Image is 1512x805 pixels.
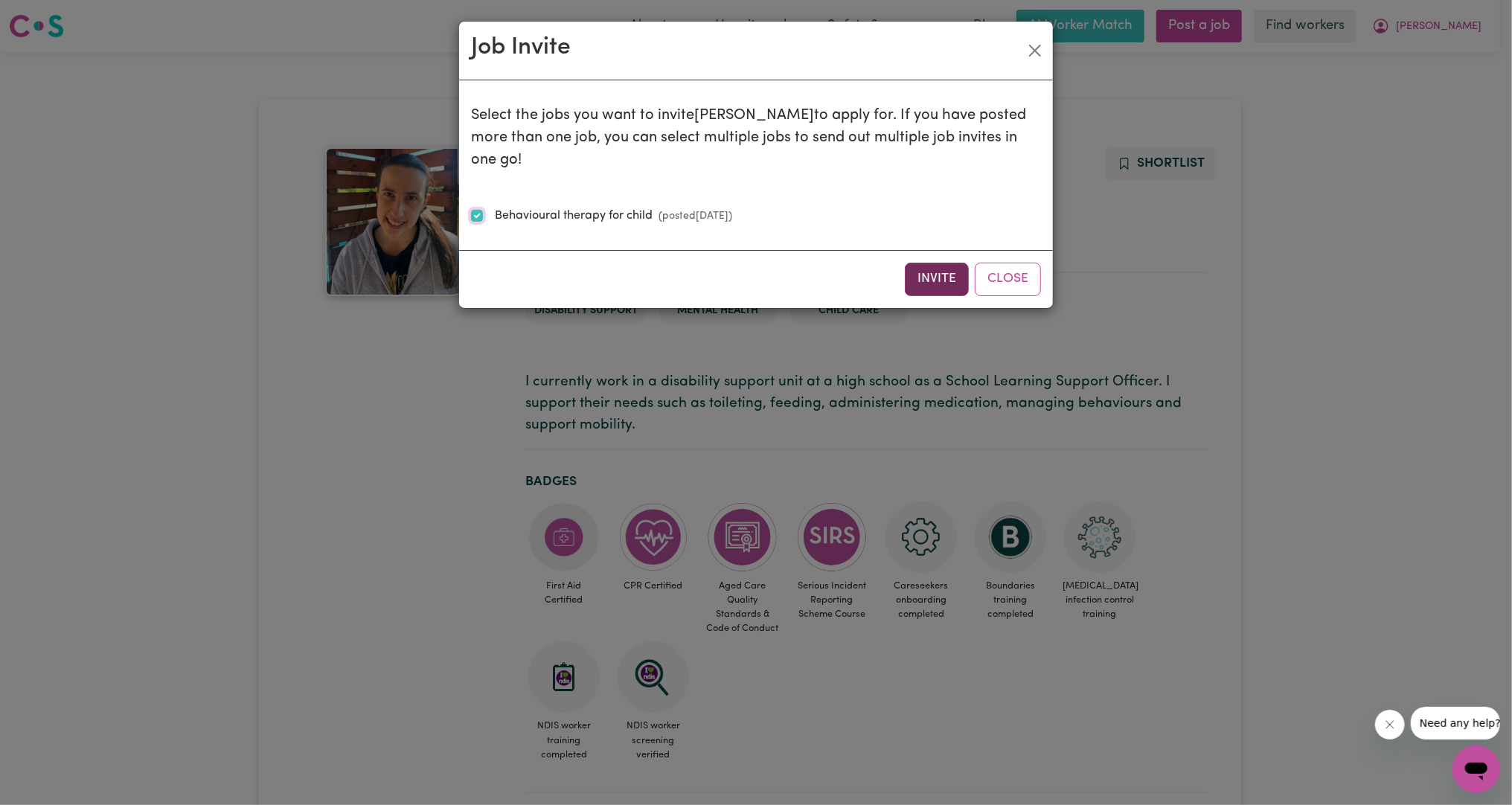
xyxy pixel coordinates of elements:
iframe: Close message [1375,710,1405,740]
p: Select the jobs you want to invite [PERSON_NAME] to apply for. If you have posted more than one j... [471,104,1041,171]
small: (posted [DATE] ) [653,211,732,222]
span: Need any help? [9,10,90,22]
iframe: Message from company [1411,707,1500,740]
button: Close [1023,39,1047,62]
button: Invite [905,263,969,295]
h2: Job Invite [471,33,571,62]
label: Behavioural therapy for child [489,207,732,225]
button: Close [975,263,1041,295]
iframe: Button to launch messaging window [1452,745,1500,793]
